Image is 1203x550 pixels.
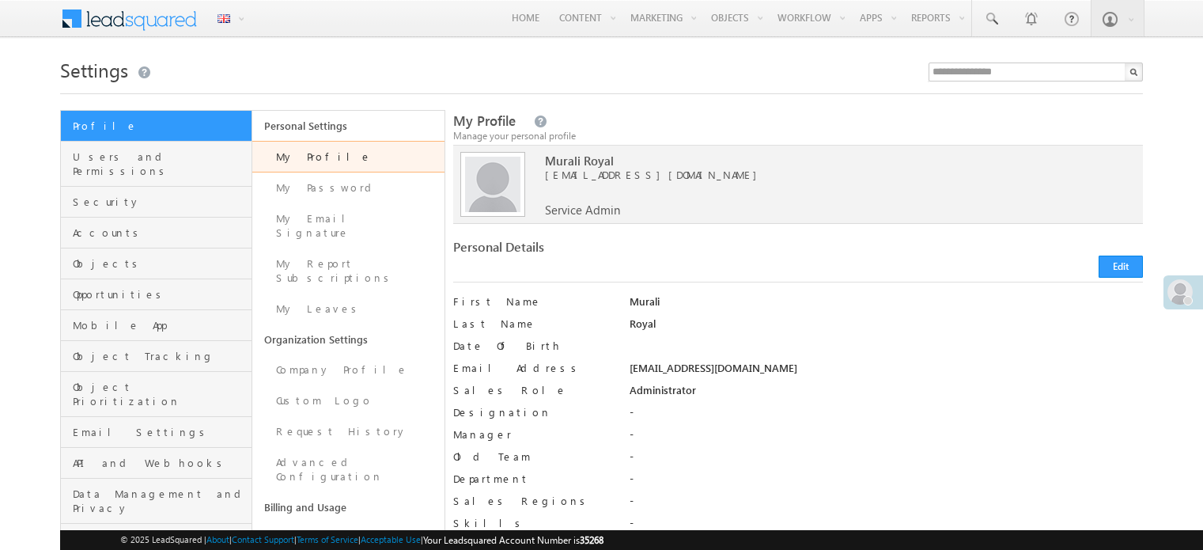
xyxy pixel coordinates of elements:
span: Service Admin [545,203,620,217]
a: Email Settings [61,417,252,448]
label: Skills [453,516,612,530]
a: Advanced Configuration [252,447,444,492]
a: Request History [252,416,444,447]
div: - [630,516,1143,538]
label: Designation [453,405,612,419]
span: [EMAIL_ADDRESS][DOMAIN_NAME] [545,168,1097,182]
div: - [630,449,1143,472]
a: API and Webhooks [61,448,252,479]
div: Royal [630,317,1143,339]
a: My Password [252,173,444,203]
a: Profile [61,111,252,142]
a: Acceptable Use [361,534,421,544]
span: Users and Permissions [73,150,248,178]
div: - [630,494,1143,516]
button: Edit [1099,256,1143,278]
a: Objects [61,248,252,279]
span: Settings [60,57,128,82]
a: Custom Logo [252,385,444,416]
div: - [630,472,1143,494]
label: Sales Role [453,383,612,397]
span: Your Leadsquared Account Number is [423,534,603,546]
a: Users and Permissions [61,142,252,187]
a: Security [61,187,252,218]
label: First Name [453,294,612,309]
span: Object Tracking [73,349,248,363]
span: © 2025 LeadSquared | | | | | [120,533,603,548]
a: Organization Settings [252,324,444,355]
div: [EMAIL_ADDRESS][DOMAIN_NAME] [630,361,1143,383]
a: My Leaves [252,294,444,324]
div: Manage your personal profile [453,129,1143,143]
a: Opportunities [61,279,252,310]
a: Accounts [61,218,252,248]
a: Data Management and Privacy [61,479,252,524]
span: Mobile App [73,318,248,332]
div: Administrator [630,383,1143,405]
label: Old Team [453,449,612,464]
span: Accounts [73,226,248,240]
a: About [206,534,229,544]
span: Opportunities [73,287,248,302]
span: My Profile [453,112,516,130]
a: My Profile [252,141,444,173]
a: Terms of Service [297,534,358,544]
a: Billing and Usage [252,492,444,522]
div: - [630,427,1143,449]
a: Object Prioritization [61,372,252,417]
label: Manager [453,427,612,442]
a: My Report Subscriptions [252,248,444,294]
span: Murali Royal [545,154,1097,168]
a: My Email Signature [252,203,444,248]
div: Murali [630,294,1143,317]
span: Data Management and Privacy [73,487,248,515]
label: Date Of Birth [453,339,612,353]
div: - [630,405,1143,427]
a: Company Profile [252,355,444,385]
a: Personal Settings [252,111,444,141]
label: Email Address [453,361,612,375]
span: 35268 [580,534,603,546]
span: Profile [73,119,248,133]
a: Mobile App [61,310,252,341]
a: Contact Support [232,534,294,544]
span: Security [73,195,248,209]
span: Objects [73,256,248,271]
a: Object Tracking [61,341,252,372]
span: Object Prioritization [73,380,248,408]
label: Department [453,472,612,486]
label: Sales Regions [453,494,612,508]
span: Email Settings [73,425,248,439]
span: API and Webhooks [73,456,248,470]
div: Personal Details [453,240,789,262]
label: Last Name [453,317,612,331]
